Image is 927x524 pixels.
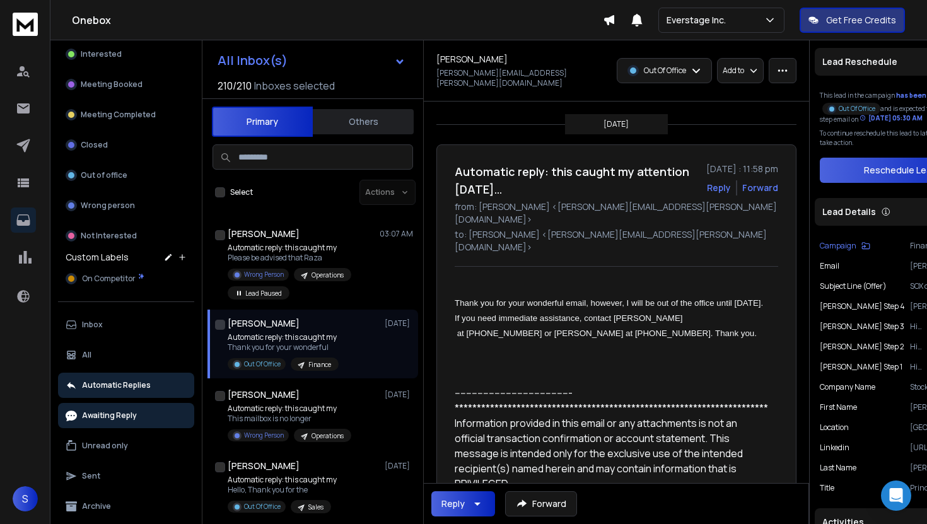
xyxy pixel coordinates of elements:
div: Forward [742,182,778,194]
p: Not Interested [81,231,137,241]
p: [DATE] [603,119,629,129]
p: Get Free Credits [826,14,896,26]
button: Automatic Replies [58,373,194,398]
p: Lead Reschedule [822,55,897,68]
h3: Inboxes selected [254,78,335,93]
button: Inbox [58,312,194,337]
button: Reply [707,182,731,194]
p: Email [820,261,839,271]
p: Automatic Replies [82,380,151,390]
button: Out of office [58,163,194,188]
button: All Inbox(s) [207,48,416,73]
span: Thank you for your wonderful email, however, I will be out of the office until [DATE]. If you nee... [455,298,768,338]
p: location [820,422,849,433]
h1: All Inbox(s) [218,54,288,67]
h1: [PERSON_NAME] [436,53,508,66]
p: Lead Paused [245,289,282,298]
img: logo [13,13,38,36]
p: Inbox [82,320,103,330]
button: Not Interested [58,223,194,248]
h1: [PERSON_NAME] [228,460,300,472]
p: from: [PERSON_NAME] <[PERSON_NAME][EMAIL_ADDRESS][PERSON_NAME][DOMAIN_NAME]> [455,201,778,226]
p: Company Name [820,382,875,392]
button: Meeting Booked [58,72,194,97]
p: [PERSON_NAME] step 4 [820,301,905,311]
p: Out Of Office [644,66,686,76]
p: Everstage Inc. [667,14,731,26]
div: [DATE] 05:30 AM [860,114,923,123]
p: [DATE] [385,461,413,471]
p: Archive [82,501,111,511]
span: On Competitor [82,274,136,284]
button: Primary [212,107,313,137]
button: Sent [58,463,194,489]
p: Sales [308,503,324,512]
h1: Automatic reply: this caught my attention [DATE]… [455,163,699,198]
span: 210 / 210 [218,78,252,93]
h1: [PERSON_NAME] [228,388,300,401]
button: All [58,342,194,368]
p: Unread only [82,441,128,451]
button: Get Free Credits [800,8,905,33]
button: Closed [58,132,194,158]
p: Thank you for your wonderful [228,342,339,352]
p: [DATE] : 11:58 pm [706,163,778,175]
h1: [PERSON_NAME] [228,228,300,240]
button: S [13,486,38,511]
button: Forward [505,491,577,516]
div: Open Intercom Messenger [881,480,911,511]
p: This mailbox is no longer [228,414,351,424]
p: Automatic reply: this caught my [228,475,337,485]
p: [PERSON_NAME][EMAIL_ADDRESS][PERSON_NAME][DOMAIN_NAME] [436,68,609,88]
p: Awaiting Reply [82,410,137,421]
p: First Name [820,402,857,412]
p: Automatic reply: this caught my [228,404,351,414]
p: Meeting Completed [81,110,156,120]
p: Sent [82,471,100,481]
p: Closed [81,140,108,150]
button: Unread only [58,433,194,458]
p: [PERSON_NAME] step 1 [820,362,902,372]
p: Campaign [820,241,856,251]
p: Out Of Office [244,359,281,369]
div: Reply [441,498,465,510]
p: Meeting Booked [81,79,143,90]
p: Add to [723,66,744,76]
button: On Competitor [58,266,194,291]
button: Reply [431,491,495,516]
p: title [820,483,834,493]
p: Hello, Thank you for the [228,485,337,495]
p: [PERSON_NAME] step 3 [820,322,904,332]
button: Others [313,108,414,136]
p: Wrong Person [244,431,284,440]
p: Lead Details [822,206,876,218]
p: Please be advised that Raza [228,253,379,263]
h3: Custom Labels [66,251,129,264]
button: Meeting Completed [58,102,194,127]
label: Select [230,187,253,197]
p: [PERSON_NAME] step 2 [820,342,904,352]
button: Interested [58,42,194,67]
button: Wrong person [58,193,194,218]
p: Out of office [81,170,127,180]
p: 03:07 AM [380,229,413,239]
p: Interested [81,49,122,59]
p: Automatic reply: this caught my [228,332,339,342]
p: linkedin [820,443,849,453]
p: [DATE] [385,318,413,329]
p: Wrong Person [244,270,284,279]
h1: Onebox [72,13,603,28]
button: Archive [58,494,194,519]
p: [DATE] [385,390,413,400]
p: Operations [312,431,344,441]
p: Subject Line (Offer) [820,281,887,291]
p: Out Of Office [244,502,281,511]
p: Automatic reply: this caught my [228,243,379,253]
button: Campaign [820,241,870,251]
button: Awaiting Reply [58,403,194,428]
p: Out Of Office [839,104,875,114]
p: Operations [312,271,344,280]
